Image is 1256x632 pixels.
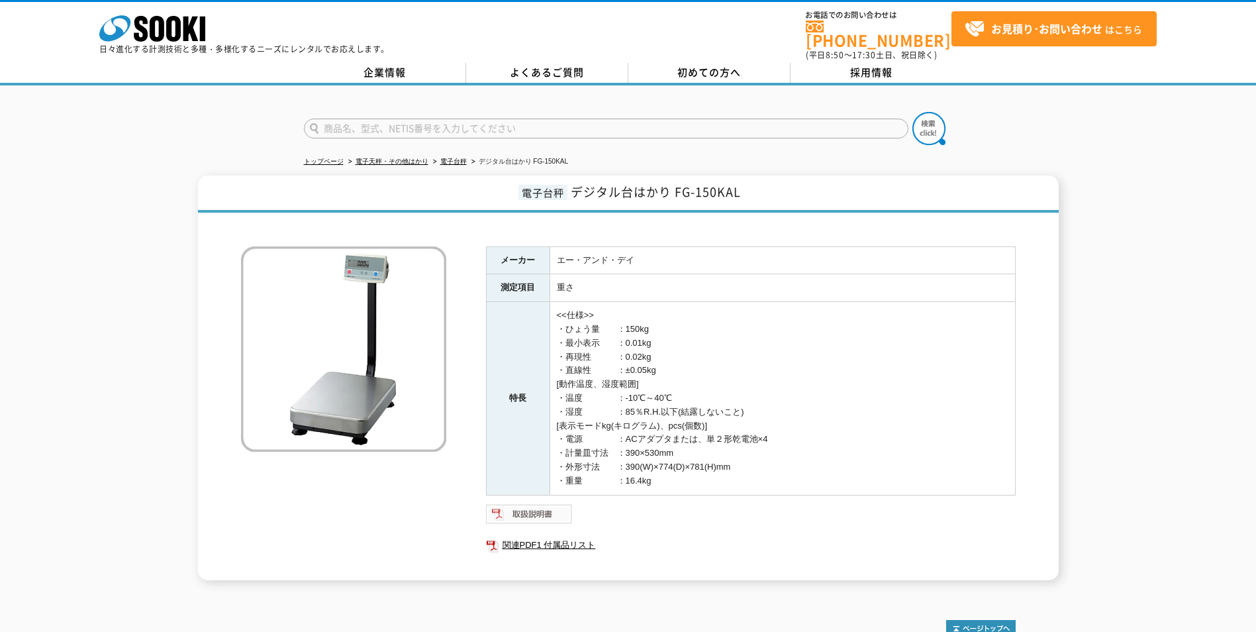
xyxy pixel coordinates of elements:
span: お電話でのお問い合わせは [806,11,951,19]
span: 17:30 [852,49,876,61]
a: 取扱説明書 [486,512,573,522]
img: 取扱説明書 [486,503,573,525]
span: はこちら [965,19,1142,39]
a: 電子天秤・その他はかり [356,158,428,165]
span: デジタル台はかり FG-150KAL [571,183,741,201]
th: メーカー [486,246,550,274]
a: 関連PDF1 付属品リスト [486,537,1016,554]
li: デジタル台はかり FG-150KAL [469,155,569,169]
strong: お見積り･お問い合わせ [991,21,1102,36]
td: <<仕様>> ・ひょう量 ：150kg ・最小表示 ：0.01kg ・再現性 ：0.02kg ・直線性 ：±0.05kg [動作温度、湿度範囲] ・温度 ：-10℃～40℃ ・湿度 ：85％R.... [550,302,1015,495]
img: btn_search.png [912,112,945,145]
a: よくあるご質問 [466,63,628,83]
td: 重さ [550,274,1015,302]
a: 初めての方へ [628,63,791,83]
span: 電子台秤 [518,185,567,200]
span: 初めての方へ [677,65,741,79]
a: お見積り･お問い合わせはこちら [951,11,1157,46]
td: エー・アンド・デイ [550,246,1015,274]
img: デジタル台はかり FG-150KAL [241,246,446,452]
p: 日々進化する計測技術と多種・多様化するニーズにレンタルでお応えします。 [99,45,389,53]
a: トップページ [304,158,344,165]
input: 商品名、型式、NETIS番号を入力してください [304,119,908,138]
th: 特長 [486,302,550,495]
span: 8:50 [826,49,844,61]
span: (平日 ～ 土日、祝日除く) [806,49,937,61]
a: [PHONE_NUMBER] [806,21,951,48]
a: 電子台秤 [440,158,467,165]
th: 測定項目 [486,274,550,302]
a: 採用情報 [791,63,953,83]
a: 企業情報 [304,63,466,83]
